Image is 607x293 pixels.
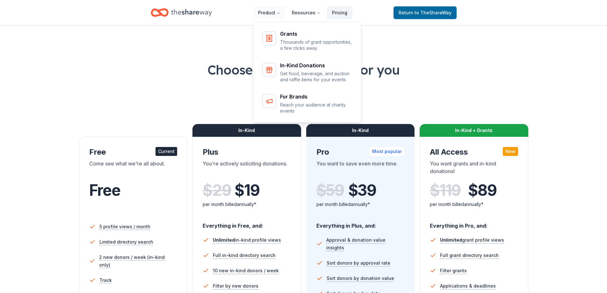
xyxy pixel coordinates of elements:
[440,282,496,290] span: Applications & deadlines
[203,216,291,230] div: Everything in Free, and:
[420,124,528,137] div: In-Kind + Grants
[440,252,499,259] span: Full grant directory search
[99,223,150,231] span: 5 profile views / month
[203,201,291,208] div: per month billed annually*
[280,63,353,68] div: In-Kind Donations
[327,275,394,282] span: Sort donors by donation value
[327,6,352,19] a: Pricing
[287,6,326,19] button: Resources
[306,124,415,137] div: In-Kind
[89,160,177,178] div: Come see what we're all about.
[430,160,518,178] div: You want grants and in-kind donations!
[89,181,120,200] span: Free
[280,31,353,36] div: Grants
[99,253,177,269] span: 2 new donors / week (in-kind only)
[253,6,285,19] button: Product
[253,22,362,123] div: Product
[253,5,352,20] nav: Main
[280,70,353,83] p: Get food, beverage, and auction and raffle items for your events
[280,102,353,114] p: Reach your audience at charity events
[326,236,404,252] span: Approval & donation value insights
[258,90,357,118] a: For BrandsReach your audience at charity events
[192,124,301,137] div: In-Kind
[440,237,504,243] span: grant profile views
[99,276,112,284] span: Track
[440,237,462,243] span: Unlimited
[327,259,390,267] span: Sort donors by approval rate
[316,201,405,208] div: per month billed annually*
[25,61,582,79] h1: Choose the perfect plan for you
[440,267,467,275] span: Filter grants
[316,160,405,178] div: You want to save even more time.
[316,147,405,157] div: Pro
[213,237,235,243] span: Unlimited
[370,147,404,156] div: Most popular
[399,9,452,17] span: Return
[468,181,496,199] span: $ 89
[213,267,279,275] span: 10 new in-kind donors / week
[430,216,518,230] div: Everything in Pro, and:
[280,39,353,51] p: Thousands of grant opportunities, a few clicks away
[394,6,457,19] a: Returnto TheShareWay
[316,216,405,230] div: Everything in Plus, and:
[203,160,291,178] div: You're actively soliciting donations.
[99,238,153,246] span: Limited directory search
[235,181,259,199] span: $ 19
[213,252,276,259] span: Full in-kind directory search
[89,147,177,157] div: Free
[258,27,357,55] a: GrantsThousands of grant opportunities, a few clicks away
[280,94,353,99] div: For Brands
[415,10,452,15] span: to TheShareWay
[348,181,376,199] span: $ 39
[430,201,518,208] div: per month billed annually*
[213,282,258,290] span: Filter by new donors
[203,147,291,157] div: Plus
[155,147,177,156] div: Current
[213,237,281,243] span: in-kind profile views
[151,5,212,20] a: Home
[503,147,518,156] div: New
[258,59,357,87] a: In-Kind DonationsGet food, beverage, and auction and raffle items for your events
[430,147,518,157] div: All Access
